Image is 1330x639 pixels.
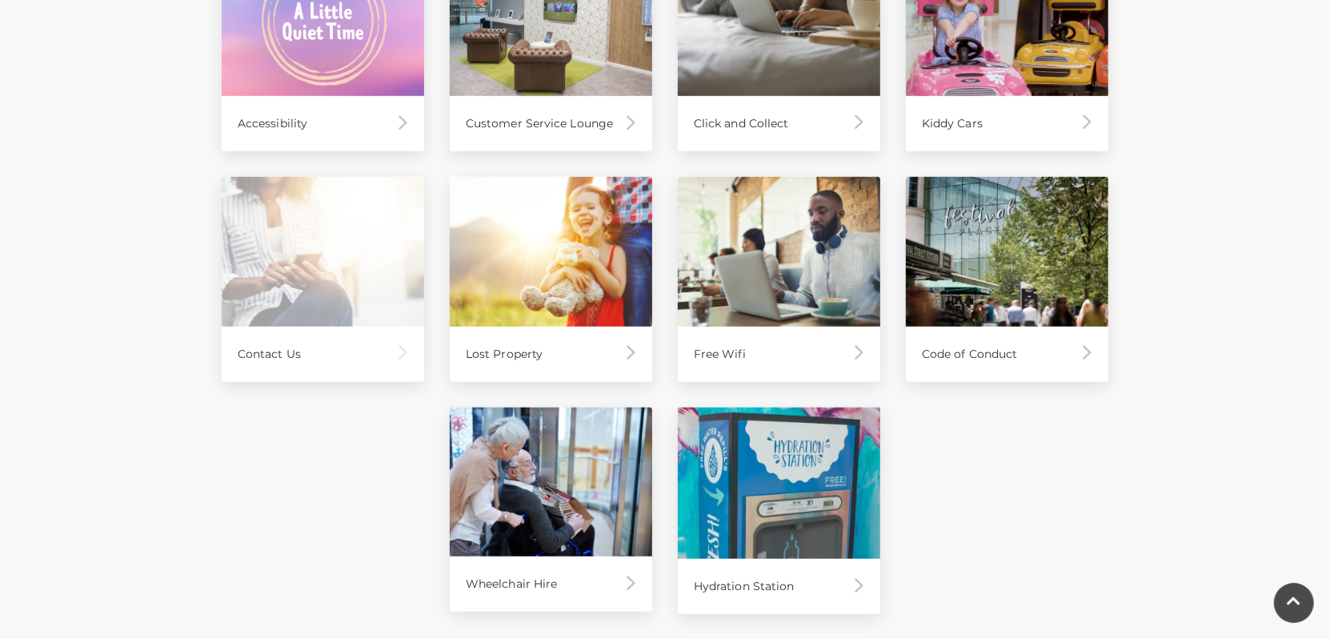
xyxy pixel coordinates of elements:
div: Kiddy Cars [906,96,1108,151]
div: Accessibility [222,96,424,151]
a: Lost Property [450,177,652,382]
div: Customer Service Lounge [450,96,652,151]
a: Hydration Station [678,408,880,615]
div: Hydration Station [678,559,880,614]
div: Code of Conduct [906,327,1108,382]
a: Wheelchair Hire [450,408,652,613]
a: Contact Us [222,177,424,382]
a: Free Wifi [678,177,880,382]
div: Free Wifi [678,327,880,382]
a: Code of Conduct [906,177,1108,382]
div: Click and Collect [678,96,880,151]
div: Lost Property [450,327,652,382]
div: Wheelchair Hire [450,557,652,612]
div: Contact Us [222,327,424,382]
